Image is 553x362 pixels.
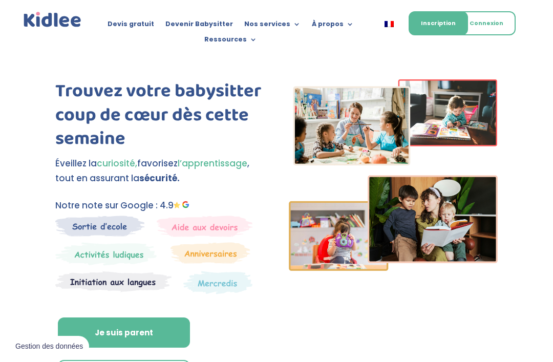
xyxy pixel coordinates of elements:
strong: sécurité. [139,172,180,184]
a: À propos [312,20,354,32]
img: Thematique [183,271,252,294]
p: Notre note sur Google : 4.9 [55,198,264,213]
span: l’apprentissage [178,157,247,169]
a: Inscription [409,11,468,35]
span: curiosité, [97,157,137,169]
img: Mercredi [55,242,157,266]
a: Nos services [244,20,301,32]
a: Ressources [204,36,257,47]
img: Imgs-2 [289,79,498,271]
span: Gestion des données [15,342,83,351]
a: Connexion [457,11,516,35]
img: Sortie decole [55,216,145,237]
p: Éveillez la favorisez , tout en assurant la [55,156,264,186]
button: Gestion des données [9,336,89,357]
img: Français [385,21,394,27]
a: Kidlee Logo [22,10,83,29]
h1: Trouvez votre babysitter coup de cœur dès cette semaine [55,79,264,156]
img: Anniversaire [171,242,250,264]
a: Devenir Babysitter [165,20,233,32]
a: Devis gratuit [108,20,154,32]
img: logo_kidlee_bleu [22,10,83,29]
img: Atelier thematique [55,271,172,292]
img: weekends [157,216,253,237]
a: Je suis parent [58,317,190,348]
